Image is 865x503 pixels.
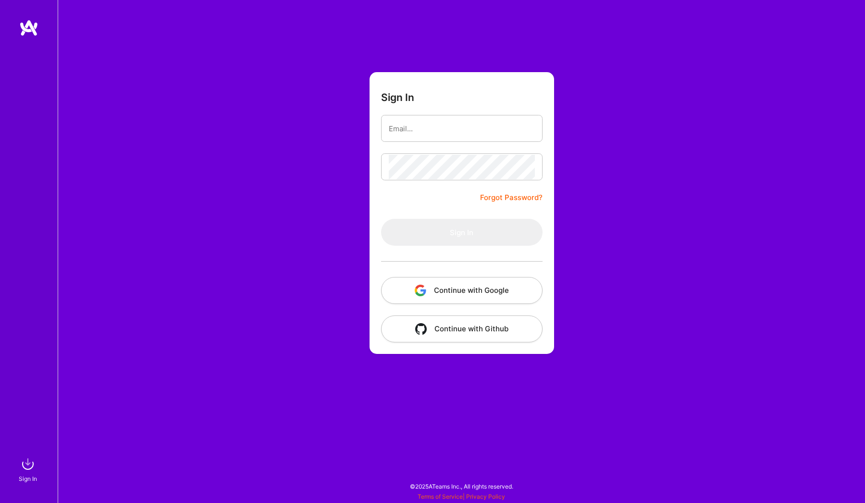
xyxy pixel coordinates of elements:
[381,315,543,342] button: Continue with Github
[381,277,543,304] button: Continue with Google
[389,116,535,141] input: Email...
[381,219,543,246] button: Sign In
[466,493,505,500] a: Privacy Policy
[415,285,426,296] img: icon
[415,323,427,335] img: icon
[19,474,37,484] div: Sign In
[19,19,38,37] img: logo
[418,493,505,500] span: |
[480,192,543,203] a: Forgot Password?
[381,91,414,103] h3: Sign In
[20,454,37,484] a: sign inSign In
[18,454,37,474] img: sign in
[418,493,463,500] a: Terms of Service
[58,474,865,498] div: © 2025 ATeams Inc., All rights reserved.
